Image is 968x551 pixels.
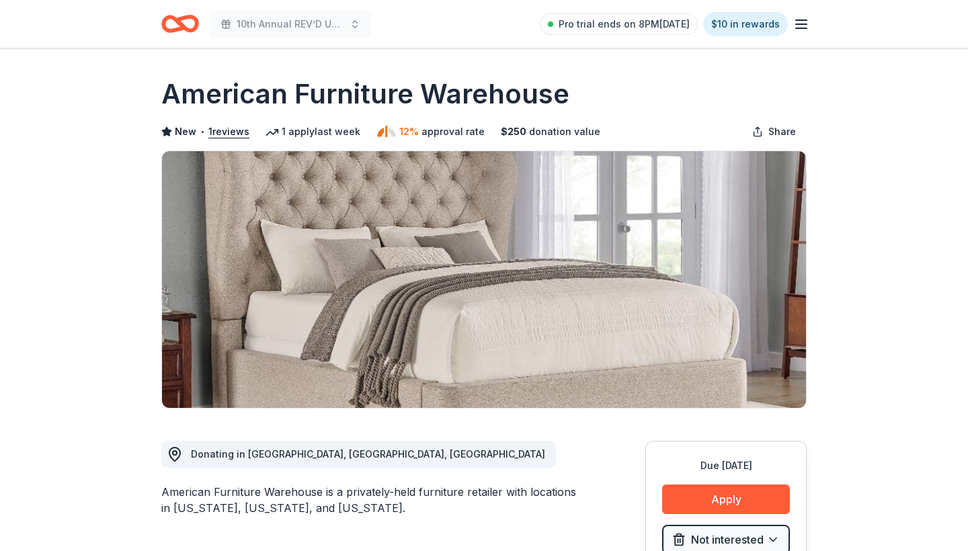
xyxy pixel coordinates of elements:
img: Image for American Furniture Warehouse [162,151,806,408]
div: 1 apply last week [266,124,360,140]
span: $ 250 [501,124,526,140]
span: donation value [529,124,600,140]
a: Home [161,8,199,40]
button: Share [741,118,807,145]
button: 1reviews [208,124,249,140]
button: 10th Annual REV’D UP for [MEDICAL_DATA] Car Show & Special Needs Resource Fair [210,11,371,38]
span: Share [768,124,796,140]
span: • [200,126,205,137]
span: Not interested [691,531,764,548]
a: Pro trial ends on 8PM[DATE] [540,13,698,35]
div: American Furniture Warehouse is a privately-held furniture retailer with locations in [US_STATE],... [161,484,581,516]
span: 10th Annual REV’D UP for [MEDICAL_DATA] Car Show & Special Needs Resource Fair [237,16,344,32]
span: Donating in [GEOGRAPHIC_DATA], [GEOGRAPHIC_DATA], [GEOGRAPHIC_DATA] [191,448,545,460]
button: Apply [662,484,790,514]
a: $10 in rewards [703,12,788,36]
span: New [175,124,196,140]
span: Pro trial ends on 8PM[DATE] [559,16,690,32]
h1: American Furniture Warehouse [161,75,569,113]
span: approval rate [421,124,485,140]
div: Due [DATE] [662,458,790,474]
span: 12% [399,124,419,140]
